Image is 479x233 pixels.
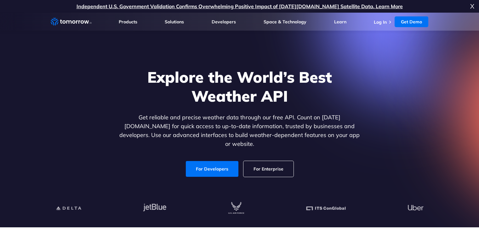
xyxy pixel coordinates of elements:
[77,3,403,9] a: Independent U.S. Government Validation Confirms Overwhelming Positive Impact of [DATE][DOMAIN_NAM...
[334,19,346,25] a: Learn
[51,17,92,27] a: Home link
[186,161,238,177] a: For Developers
[212,19,236,25] a: Developers
[374,19,387,25] a: Log In
[165,19,184,25] a: Solutions
[118,113,361,148] p: Get reliable and precise weather data through our free API. Count on [DATE][DOMAIN_NAME] for quic...
[119,19,137,25] a: Products
[243,161,294,177] a: For Enterprise
[264,19,306,25] a: Space & Technology
[118,68,361,105] h1: Explore the World’s Best Weather API
[395,16,428,27] a: Get Demo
